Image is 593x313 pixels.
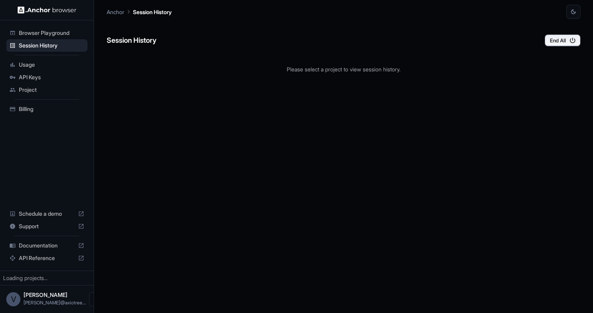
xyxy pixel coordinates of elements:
[107,35,156,46] h6: Session History
[6,84,87,96] div: Project
[19,222,75,230] span: Support
[19,210,75,218] span: Schedule a demo
[6,39,87,52] div: Session History
[19,42,84,49] span: Session History
[107,7,172,16] nav: breadcrumb
[107,65,580,73] p: Please select a project to view session history.
[6,207,87,220] div: Schedule a demo
[3,274,91,282] div: Loading projects...
[89,292,103,306] button: Open menu
[6,292,20,306] div: V
[19,61,84,69] span: Usage
[19,29,84,37] span: Browser Playground
[6,58,87,71] div: Usage
[6,71,87,84] div: API Keys
[19,242,75,249] span: Documentation
[545,35,580,46] button: End All
[6,239,87,252] div: Documentation
[6,252,87,264] div: API Reference
[19,86,84,94] span: Project
[18,6,76,14] img: Anchor Logo
[19,73,84,81] span: API Keys
[24,291,67,298] span: Vipin Tanna
[24,300,86,306] span: vipin@axiotree.com
[19,254,75,262] span: API Reference
[6,27,87,39] div: Browser Playground
[6,220,87,233] div: Support
[133,8,172,16] p: Session History
[6,103,87,115] div: Billing
[107,8,124,16] p: Anchor
[19,105,84,113] span: Billing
